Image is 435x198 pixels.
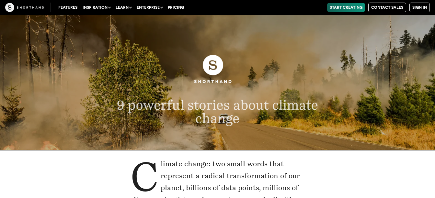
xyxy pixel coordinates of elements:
[117,97,318,126] span: 9 powerful stories about climate change
[56,3,80,12] a: Features
[409,3,430,12] a: Sign in
[165,3,187,12] a: Pricing
[368,3,406,12] a: Contact Sales
[327,3,365,12] a: Start Creating
[80,3,113,12] button: Inspiration
[113,3,134,12] button: Learn
[134,3,165,12] button: Enterprise
[5,3,44,12] img: The Craft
